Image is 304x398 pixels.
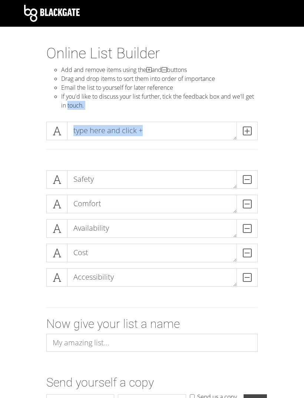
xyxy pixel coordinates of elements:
li: Email the list to yourself for later reference [61,83,258,92]
h2: Now give your list a name [46,317,258,331]
input: My amazing list... [46,334,258,352]
li: Add and remove items using the and buttons [61,65,258,74]
img: Blackgate [24,5,80,22]
li: Drag and drop items to sort them into order of importance [61,74,258,83]
li: If you'd like to discuss your list further, tick the feedback box and we'll get in touch. [61,92,258,110]
h1: Online List Builder [46,45,258,62]
h2: Send yourself a copy [46,375,258,389]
